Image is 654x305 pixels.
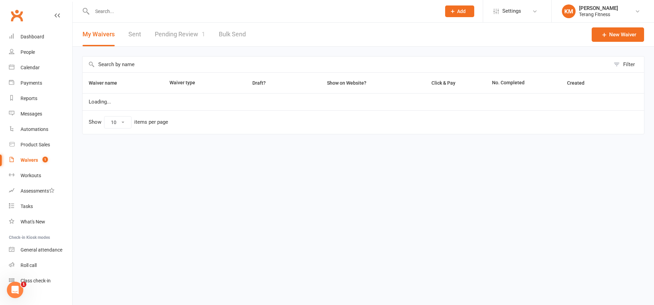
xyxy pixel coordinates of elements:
span: Click & Pay [431,80,455,86]
span: 1 [202,30,205,38]
a: Messages [9,106,72,122]
a: Tasks [9,199,72,214]
button: Draft? [246,79,273,87]
div: Calendar [21,65,40,70]
iframe: Intercom live chat [7,282,23,298]
span: Created [567,80,592,86]
div: Waivers [21,157,38,163]
div: Tasks [21,204,33,209]
a: What's New [9,214,72,230]
div: People [21,49,35,55]
a: General attendance kiosk mode [9,242,72,258]
span: 1 [21,282,26,287]
a: Product Sales [9,137,72,152]
div: Reports [21,96,37,101]
a: Waivers 1 [9,152,72,168]
a: Reports [9,91,72,106]
div: KM [562,4,576,18]
th: Waiver type [163,73,227,93]
div: Roll call [21,263,37,268]
button: Show on Website? [321,79,374,87]
button: Click & Pay [425,79,463,87]
a: Dashboard [9,29,72,45]
button: Add [445,5,474,17]
span: Waiver name [89,80,125,86]
a: Automations [9,122,72,137]
a: People [9,45,72,60]
a: Sent [128,23,141,46]
a: Workouts [9,168,72,183]
a: Assessments [9,183,72,199]
div: Show [89,116,168,129]
div: Dashboard [21,34,44,39]
a: Payments [9,75,72,91]
span: 1 [42,157,48,162]
a: New Waiver [592,27,644,42]
span: Draft? [252,80,266,86]
div: items per page [134,119,168,125]
button: Waiver name [89,79,125,87]
div: Product Sales [21,142,50,147]
a: Bulk Send [219,23,246,46]
input: Search by name [83,57,610,72]
a: Calendar [9,60,72,75]
button: Created [567,79,592,87]
input: Search... [90,7,436,16]
a: Class kiosk mode [9,273,72,289]
span: Add [457,9,466,14]
div: [PERSON_NAME] [579,5,618,11]
a: Clubworx [8,7,25,24]
div: Terang Fitness [579,11,618,17]
a: Pending Review1 [155,23,205,46]
button: Filter [610,57,644,72]
div: What's New [21,219,45,224]
div: Assessments [21,188,54,194]
div: Messages [21,111,42,117]
span: Settings [502,3,521,19]
div: Workouts [21,173,41,178]
span: Show on Website? [327,80,366,86]
div: Filter [623,60,635,69]
th: No. Completed [486,73,561,93]
button: My Waivers [83,23,115,46]
a: Roll call [9,258,72,273]
div: Class check-in [21,278,51,283]
div: Payments [21,80,42,86]
div: General attendance [21,247,62,253]
div: Automations [21,126,48,132]
td: Loading... [83,93,644,110]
